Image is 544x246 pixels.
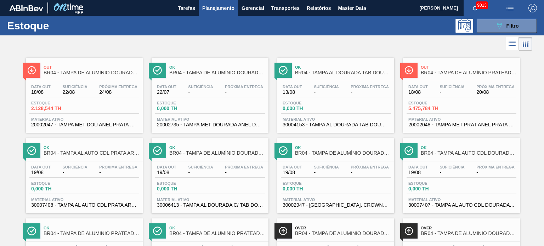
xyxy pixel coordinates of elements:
span: BR04 - TAMPA DE ALUMÍNIO DOURADA TAB PRATA MINAS [44,70,139,75]
span: Estoque [31,101,81,105]
span: Suficiência [314,165,339,169]
span: Tarefas [178,4,195,12]
span: Próxima Entrega [351,165,389,169]
span: Ok [169,226,265,230]
img: Ícone [27,146,36,155]
span: Ok [169,145,265,150]
img: userActions [506,4,514,12]
span: Estoque [408,101,458,105]
span: Material ativo [157,117,263,121]
span: Transportes [271,4,300,12]
span: - [188,90,213,95]
span: 30007407 - TAMPA AL AUTO CDL DOURADA ARDAGH [408,202,515,208]
span: Estoque [283,181,332,185]
img: Ícone [279,146,288,155]
span: Out [44,65,139,69]
img: Ícone [404,146,413,155]
span: Próxima Entrega [476,85,515,89]
span: 18/08 [408,90,428,95]
span: Over [295,226,391,230]
span: - [314,90,339,95]
span: 20/08 [476,90,515,95]
span: Master Data [338,4,366,12]
a: ÍconeOkBR04 - TAMPA AL AUTO CDL PRATA ARDAGHData out19/08Suficiência-Próxima Entrega-Estoque0,000... [21,133,146,213]
img: Ícone [153,227,162,235]
span: Relatórios [307,4,331,12]
button: Filtro [477,19,537,33]
span: BR04 - TAMPA AL AUTO CDL PRATA ARDAGH [44,150,139,156]
img: Ícone [27,227,36,235]
a: ÍconeOkBR04 - TAMPA AL DOURADA TAB DOURADA CANPACK CDLData out13/08Suficiência-Próxima Entrega-Es... [272,52,398,133]
span: Próxima Entrega [476,165,515,169]
span: 9013 [476,1,488,9]
span: 18/08 [31,90,51,95]
span: Próxima Entrega [351,85,389,89]
span: BR04 - TAMPA DE ALUMÍNIO DOURADA CROWN ISE [295,150,391,156]
img: Ícone [27,66,36,75]
span: BR04 - TAMPA AL DOURADA TAB DOURADA CANPACK CDL [295,70,391,75]
span: Data out [408,85,428,89]
a: ÍconeOutBR04 - TAMPA DE ALUMÍNIO PRATEADA MINASData out18/08Suficiência-Próxima Entrega20/08Estoq... [398,52,523,133]
span: Material ativo [31,198,137,202]
span: - [440,170,464,175]
span: - [440,90,464,95]
span: - [188,170,213,175]
span: Ok [169,65,265,69]
span: 20002735 - TAMPA MET DOURADA ANEL DOURADO [157,122,263,127]
span: BR04 - TAMPA DE ALUMÍNIO PRATEADA CANPACK CDL [169,231,265,236]
span: 0,000 TH [283,186,332,191]
span: 2.128,544 TH [31,106,81,111]
span: Estoque [157,101,206,105]
span: BR04 - TAMPA DE ALUMÍNIO DOURADA BALL CDL [421,231,516,236]
span: Material ativo [283,117,389,121]
span: 30002947 - TAMPA AL. CROWN; DOURADA; ISE [283,202,389,208]
span: - [476,170,515,175]
div: Visão em Cards [519,37,532,51]
span: 19/08 [283,170,302,175]
span: Filtro [506,23,519,29]
span: 0,000 TH [31,186,81,191]
img: TNhmsLtSVTkK8tSr43FrP2fwEKptu5GPRR3wAAAABJRU5ErkJggg== [9,5,43,11]
span: BR04 - TAMPA DE ALUMÍNIO DOURADA TAB DOURADO [295,231,391,236]
a: ÍconeOutBR04 - TAMPA DE ALUMÍNIO DOURADA TAB PRATA MINASData out18/08Suficiência22/08Próxima Entr... [21,52,146,133]
span: Estoque [157,181,206,185]
span: Próxima Entrega [99,85,137,89]
span: Suficiência [440,85,464,89]
span: Estoque [408,181,458,185]
span: Suficiência [62,85,87,89]
span: Material ativo [283,198,389,202]
img: Logout [528,4,537,12]
span: 0,000 TH [283,106,332,111]
div: Pogramando: nenhum usuário selecionado [455,19,473,33]
span: 5.475,784 TH [408,106,458,111]
h1: Estoque [7,22,109,30]
span: 24/08 [99,90,137,95]
span: 0,000 TH [408,186,458,191]
span: 30007408 - TAMPA AL AUTO CDL PRATA ARDAGH [31,202,137,208]
span: Ok [295,145,391,150]
span: - [314,170,339,175]
span: Data out [31,85,51,89]
span: 0,000 TH [157,186,206,191]
span: Material ativo [408,198,515,202]
span: Estoque [31,181,81,185]
img: Ícone [404,66,413,75]
span: 20002047 - TAMPA MET DOU ANEL PRATA CERVEJA CX600 [31,122,137,127]
span: Data out [408,165,428,169]
button: Notificações [464,3,486,13]
span: Material ativo [31,117,137,121]
img: Ícone [153,66,162,75]
span: BR04 - TAMPA DE ALUMÍNIO PRATEADA CROWN ISE [44,231,139,236]
span: Planejamento [202,4,234,12]
span: Material ativo [157,198,263,202]
span: Próxima Entrega [225,165,263,169]
span: - [62,170,87,175]
span: Suficiência [62,165,87,169]
span: BR04 - TAMPA DE ALUMÍNIO DOURADA TAB DOURADO ARDAGH [169,150,265,156]
span: Próxima Entrega [225,85,263,89]
span: Estoque [283,101,332,105]
span: Ok [44,226,139,230]
span: 19/08 [408,170,428,175]
span: 22/08 [62,90,87,95]
span: 20002048 - TAMPA MET PRAT ANEL PRATA CERVEJA CX600 [408,122,515,127]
